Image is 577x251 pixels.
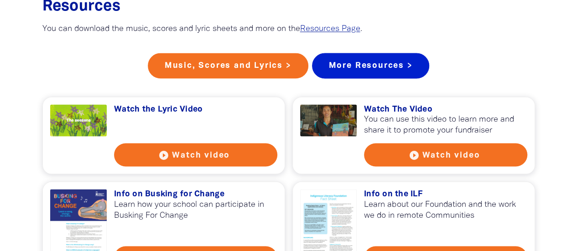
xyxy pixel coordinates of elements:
[114,104,277,114] h3: Watch the Lyric Video
[364,143,527,166] button: play_circle_filled Watch video
[148,53,308,78] a: Music, Scores and Lyrics >
[364,189,527,199] h3: Info on the ILF
[408,149,419,160] i: play_circle_filled
[300,25,360,33] a: Resources Page
[114,143,277,166] button: play_circle_filled Watch video
[42,24,535,35] p: You can download the music, scores and lyric sheets and more on the .
[158,149,169,160] i: play_circle_filled
[114,189,277,199] h3: Info on Busking for Change
[312,53,430,78] a: More Resources >
[364,104,527,114] h3: Watch The Video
